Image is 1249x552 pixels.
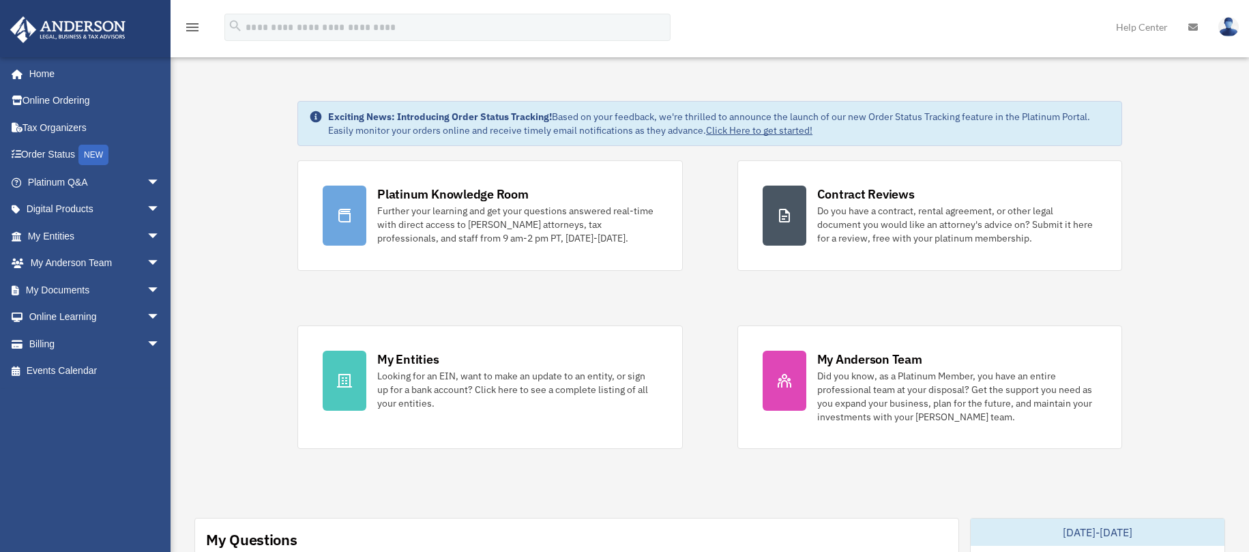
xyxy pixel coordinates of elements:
a: Contract Reviews Do you have a contract, rental agreement, or other legal document you would like... [737,160,1122,271]
a: Home [10,60,174,87]
span: arrow_drop_down [147,169,174,197]
a: menu [184,24,201,35]
div: My Questions [206,529,297,550]
div: Platinum Knowledge Room [377,186,529,203]
strong: Exciting News: Introducing Order Status Tracking! [328,111,552,123]
a: Billingarrow_drop_down [10,330,181,358]
div: My Entities [377,351,439,368]
a: Digital Productsarrow_drop_down [10,196,181,223]
div: Further your learning and get your questions answered real-time with direct access to [PERSON_NAM... [377,204,657,245]
a: My Entitiesarrow_drop_down [10,222,181,250]
div: Contract Reviews [817,186,915,203]
span: arrow_drop_down [147,330,174,358]
div: [DATE]-[DATE] [971,519,1224,546]
a: Events Calendar [10,358,181,385]
div: NEW [78,145,108,165]
span: arrow_drop_down [147,250,174,278]
a: Platinum Knowledge Room Further your learning and get your questions answered real-time with dire... [297,160,682,271]
span: arrow_drop_down [147,276,174,304]
span: arrow_drop_down [147,196,174,224]
a: Click Here to get started! [706,124,812,136]
span: arrow_drop_down [147,304,174,332]
a: Online Learningarrow_drop_down [10,304,181,331]
div: Looking for an EIN, want to make an update to an entity, or sign up for a bank account? Click her... [377,369,657,410]
a: Online Ordering [10,87,181,115]
div: Did you know, as a Platinum Member, you have an entire professional team at your disposal? Get th... [817,369,1097,424]
div: Do you have a contract, rental agreement, or other legal document you would like an attorney's ad... [817,204,1097,245]
img: Anderson Advisors Platinum Portal [6,16,130,43]
span: arrow_drop_down [147,222,174,250]
a: My Documentsarrow_drop_down [10,276,181,304]
a: Order StatusNEW [10,141,181,169]
a: Tax Organizers [10,114,181,141]
i: search [228,18,243,33]
a: My Entities Looking for an EIN, want to make an update to an entity, or sign up for a bank accoun... [297,325,682,449]
a: Platinum Q&Aarrow_drop_down [10,169,181,196]
div: Based on your feedback, we're thrilled to announce the launch of our new Order Status Tracking fe... [328,110,1111,137]
i: menu [184,19,201,35]
div: My Anderson Team [817,351,922,368]
a: My Anderson Team Did you know, as a Platinum Member, you have an entire professional team at your... [737,325,1122,449]
a: My Anderson Teamarrow_drop_down [10,250,181,277]
img: User Pic [1218,17,1239,37]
